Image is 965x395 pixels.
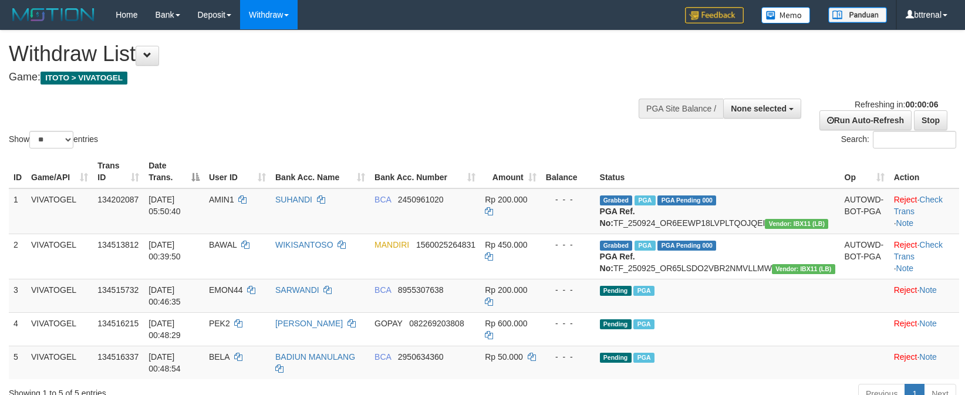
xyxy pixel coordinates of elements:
[480,155,541,188] th: Amount: activate to sort column ascending
[149,195,181,216] span: [DATE] 05:50:40
[97,319,139,328] span: 134516215
[546,239,591,251] div: - - -
[97,352,139,362] span: 134516337
[275,195,312,204] a: SUHANDI
[9,6,98,23] img: MOTION_logo.png
[149,319,181,340] span: [DATE] 00:48:29
[595,188,840,234] td: TF_250924_OR6EEWP18LVPLTQOJQEI
[26,155,93,188] th: Game/API: activate to sort column ascending
[416,240,475,249] span: Copy 1560025264831 to clipboard
[840,188,889,234] td: AUTOWD-BOT-PGA
[26,188,93,234] td: VIVATOGEL
[9,234,26,279] td: 2
[275,352,355,362] a: BADIUN MANULANG
[889,312,959,346] td: ·
[896,264,914,273] a: Note
[485,240,527,249] span: Rp 450.000
[398,285,444,295] span: Copy 8955307638 to clipboard
[600,319,632,329] span: Pending
[595,234,840,279] td: TF_250925_OR65LSDO2VBR2NMVLLMW
[485,319,527,328] span: Rp 600.000
[209,319,230,328] span: PEK2
[896,218,914,228] a: Note
[635,241,655,251] span: Marked by bttrenal
[374,240,409,249] span: MANDIRI
[600,286,632,296] span: Pending
[731,104,787,113] span: None selected
[894,195,943,216] a: Check Trans
[919,285,937,295] a: Note
[485,285,527,295] span: Rp 200.000
[9,279,26,312] td: 3
[635,195,655,205] span: Marked by bttrenal
[657,241,716,251] span: PGA Pending
[374,319,402,328] span: GOPAY
[685,7,744,23] img: Feedback.jpg
[204,155,271,188] th: User ID: activate to sort column ascending
[144,155,204,188] th: Date Trans.: activate to sort column descending
[657,195,716,205] span: PGA Pending
[889,279,959,312] td: ·
[546,318,591,329] div: - - -
[374,352,391,362] span: BCA
[600,207,635,228] b: PGA Ref. No:
[9,155,26,188] th: ID
[889,188,959,234] td: · ·
[633,319,654,329] span: Marked by bttrenal
[828,7,887,23] img: panduan.png
[840,234,889,279] td: AUTOWD-BOT-PGA
[819,110,912,130] a: Run Auto-Refresh
[9,188,26,234] td: 1
[97,285,139,295] span: 134515732
[546,351,591,363] div: - - -
[209,352,230,362] span: BELA
[97,240,139,249] span: 134513812
[149,240,181,261] span: [DATE] 00:39:50
[275,285,319,295] a: SARWANDI
[26,279,93,312] td: VIVATOGEL
[26,346,93,379] td: VIVATOGEL
[409,319,464,328] span: Copy 082269203808 to clipboard
[894,240,917,249] a: Reject
[485,352,523,362] span: Rp 50.000
[894,195,917,204] a: Reject
[772,264,835,274] span: Vendor URL: https://dashboard.q2checkout.com/secure
[873,131,956,148] input: Search:
[855,100,938,109] span: Refreshing in:
[374,285,391,295] span: BCA
[761,7,811,23] img: Button%20Memo.svg
[275,319,343,328] a: [PERSON_NAME]
[600,252,635,273] b: PGA Ref. No:
[9,131,98,148] label: Show entries
[633,353,654,363] span: Marked by bttrenal
[546,194,591,205] div: - - -
[374,195,391,204] span: BCA
[889,346,959,379] td: ·
[894,240,943,261] a: Check Trans
[9,72,632,83] h4: Game:
[600,353,632,363] span: Pending
[765,219,828,229] span: Vendor URL: https://dashboard.q2checkout.com/secure
[209,195,234,204] span: AMIN1
[275,240,333,249] a: WIKISANTOSO
[889,234,959,279] td: · ·
[595,155,840,188] th: Status
[914,110,947,130] a: Stop
[541,155,595,188] th: Balance
[9,42,632,66] h1: Withdraw List
[841,131,956,148] label: Search:
[398,352,444,362] span: Copy 2950634360 to clipboard
[26,234,93,279] td: VIVATOGEL
[639,99,723,119] div: PGA Site Balance /
[271,155,370,188] th: Bank Acc. Name: activate to sort column ascending
[894,319,917,328] a: Reject
[905,100,938,109] strong: 00:00:06
[149,285,181,306] span: [DATE] 00:46:35
[840,155,889,188] th: Op: activate to sort column ascending
[633,286,654,296] span: Marked by bttrenal
[209,285,243,295] span: EMON44
[546,284,591,296] div: - - -
[97,195,139,204] span: 134202087
[41,72,127,85] span: ITOTO > VIVATOGEL
[26,312,93,346] td: VIVATOGEL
